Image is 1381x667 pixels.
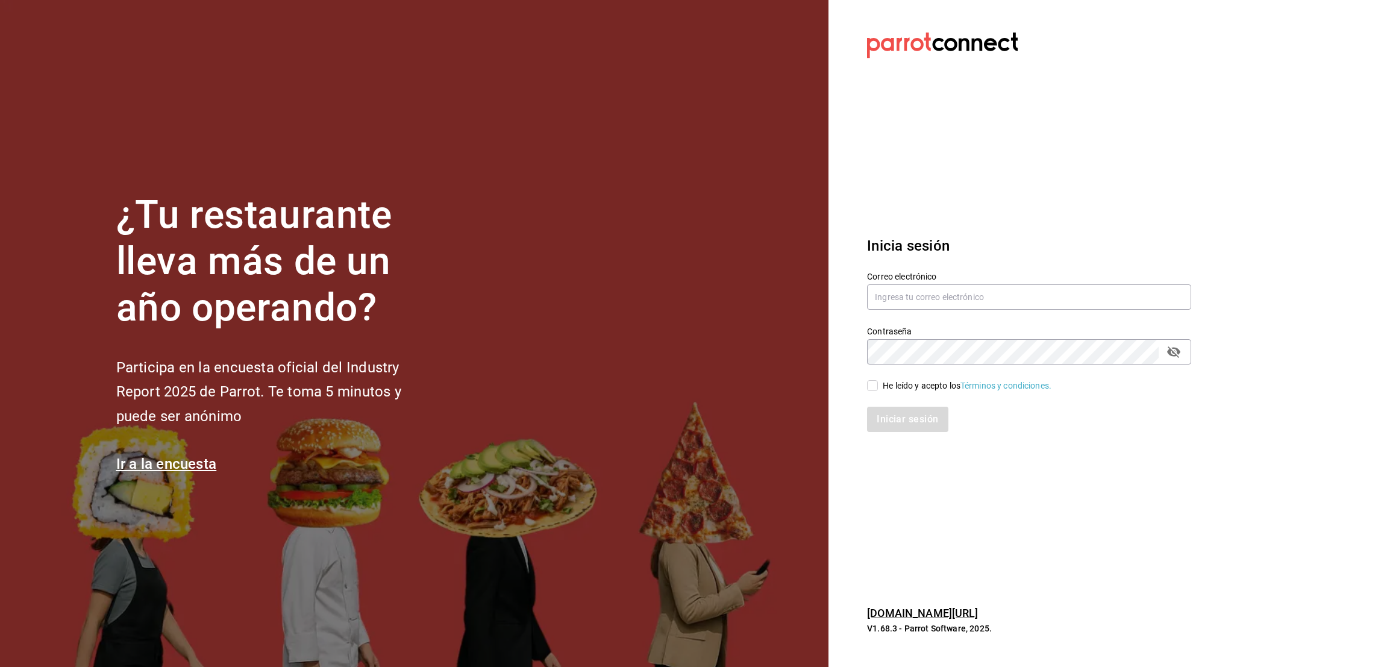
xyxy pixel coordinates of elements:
h2: Participa en la encuesta oficial del Industry Report 2025 de Parrot. Te toma 5 minutos y puede se... [116,355,442,429]
a: [DOMAIN_NAME][URL] [867,607,978,619]
p: V1.68.3 - Parrot Software, 2025. [867,622,1191,634]
a: Ir a la encuesta [116,456,217,472]
label: Correo electrónico [867,272,1191,281]
input: Ingresa tu correo electrónico [867,284,1191,310]
button: passwordField [1163,342,1184,362]
h3: Inicia sesión [867,235,1191,257]
a: Términos y condiciones. [960,381,1051,390]
label: Contraseña [867,327,1191,336]
div: He leído y acepto los [883,380,1051,392]
h1: ¿Tu restaurante lleva más de un año operando? [116,192,442,331]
